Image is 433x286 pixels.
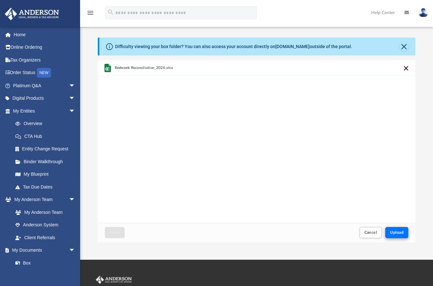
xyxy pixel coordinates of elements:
[9,168,82,181] a: My Blueprint
[4,28,85,41] a: Home
[4,105,85,117] a: My Entitiesarrow_drop_down
[69,105,82,118] span: arrow_drop_down
[4,193,82,206] a: My Anderson Teamarrow_drop_down
[275,44,310,49] a: [DOMAIN_NAME]
[37,68,51,78] div: NEW
[400,42,409,51] button: Close
[105,227,125,238] button: Close
[4,54,85,66] a: Tax Organizers
[115,43,352,50] div: Difficulty viewing your box folder? You can also access your account directly on outside of the p...
[69,193,82,206] span: arrow_drop_down
[419,8,428,17] img: User Pic
[4,79,85,92] a: Platinum Q&Aarrow_drop_down
[9,219,82,231] a: Anderson System
[110,231,120,234] span: Close
[95,276,133,284] img: Anderson Advisors Platinum Portal
[390,231,404,234] span: Upload
[9,231,82,244] a: Client Referrals
[4,92,85,105] a: Digital Productsarrow_drop_down
[9,130,85,143] a: CTA Hub
[9,206,79,219] a: My Anderson Team
[364,231,377,234] span: Cancel
[69,92,82,105] span: arrow_drop_down
[69,79,82,92] span: arrow_drop_down
[107,9,114,16] i: search
[4,66,85,80] a: Order StatusNEW
[360,227,382,238] button: Cancel
[4,41,85,54] a: Online Ordering
[402,64,410,72] button: Cancel this upload
[98,60,415,223] div: grid
[4,244,82,257] a: My Documentsarrow_drop_down
[87,9,94,17] i: menu
[69,244,82,257] span: arrow_drop_down
[9,155,85,168] a: Binder Walkthrough
[87,12,94,17] a: menu
[3,8,61,20] img: Anderson Advisors Platinum Portal
[9,117,85,130] a: Overview
[385,227,408,238] button: Upload
[9,257,79,269] a: Box
[115,66,173,70] span: Redweek Reconciliation_2024.xlsx
[98,60,415,242] div: Upload
[9,143,85,156] a: Entity Change Request
[9,181,85,193] a: Tax Due Dates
